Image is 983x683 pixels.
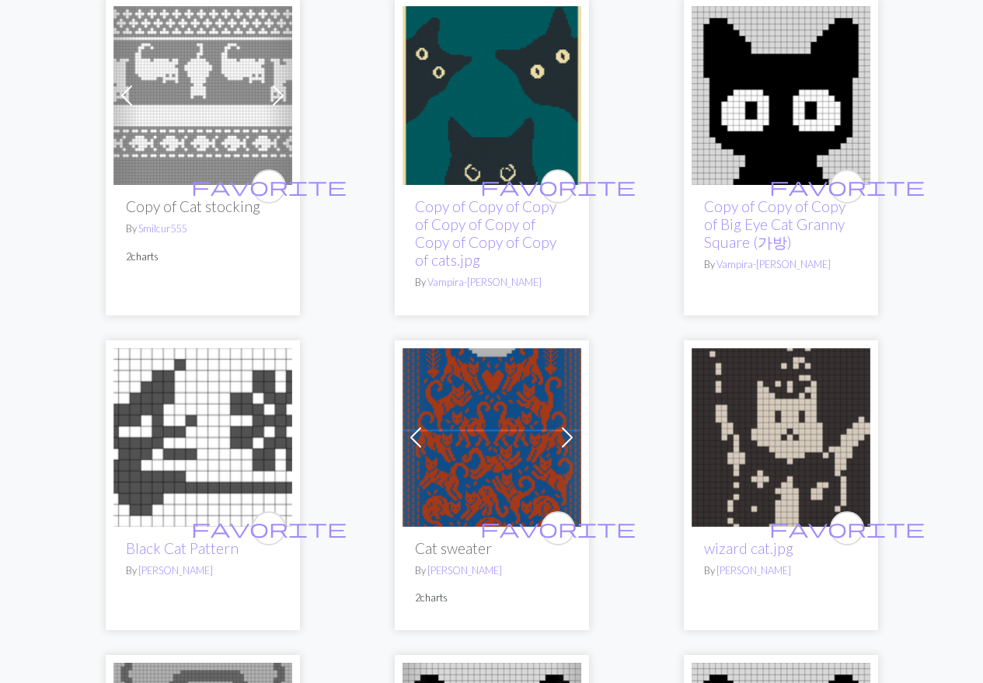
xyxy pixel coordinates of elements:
[415,275,569,290] p: By
[480,174,636,198] span: favorite
[138,564,213,577] a: [PERSON_NAME]
[415,197,556,269] a: Copy of Copy of Copy of Copy of Copy of Copy of Copy of Copy of cats.jpg
[415,563,569,578] p: By
[830,169,864,204] button: favourite
[692,348,870,527] img: wizard cat.jpg
[541,169,575,204] button: favourite
[692,428,870,443] a: wizard cat.jpg
[480,513,636,544] i: favourite
[403,348,581,527] img: cAT
[403,428,581,443] a: cAT
[126,221,280,236] p: By
[191,513,347,544] i: favourite
[113,348,292,527] img: Black Cat Pattern
[716,258,831,270] a: Vampira-[PERSON_NAME]
[716,564,791,577] a: [PERSON_NAME]
[704,257,858,272] p: By
[769,171,925,202] i: favourite
[191,516,347,540] span: favorite
[126,197,280,215] h2: Copy of Cat stocking
[252,511,286,545] button: favourite
[415,591,569,605] p: 2 charts
[480,171,636,202] i: favourite
[113,428,292,443] a: Black Cat Pattern
[704,197,845,251] a: Copy of Copy of Copy of Big Eye Cat Granny Square (가방)
[191,174,347,198] span: favorite
[704,563,858,578] p: By
[415,539,569,557] h2: Cat sweater
[252,169,286,204] button: favourite
[113,6,292,185] img: Cat stocking
[692,86,870,101] a: Big Eye Cat Granny Square
[191,171,347,202] i: favourite
[403,86,581,101] a: cats.jpg
[541,511,575,545] button: favourite
[138,222,186,235] a: Smilcur555
[769,516,925,540] span: favorite
[403,6,581,185] img: cats.jpg
[692,6,870,185] img: Big Eye Cat Granny Square
[769,513,925,544] i: favourite
[126,563,280,578] p: By
[126,539,239,557] a: Black Cat Pattern
[769,174,925,198] span: favorite
[480,516,636,540] span: favorite
[427,276,542,288] a: Vampira-[PERSON_NAME]
[427,564,502,577] a: [PERSON_NAME]
[704,539,793,557] a: wizard cat.jpg
[113,86,292,101] a: Cat stocking
[830,511,864,545] button: favourite
[126,249,280,264] p: 2 charts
